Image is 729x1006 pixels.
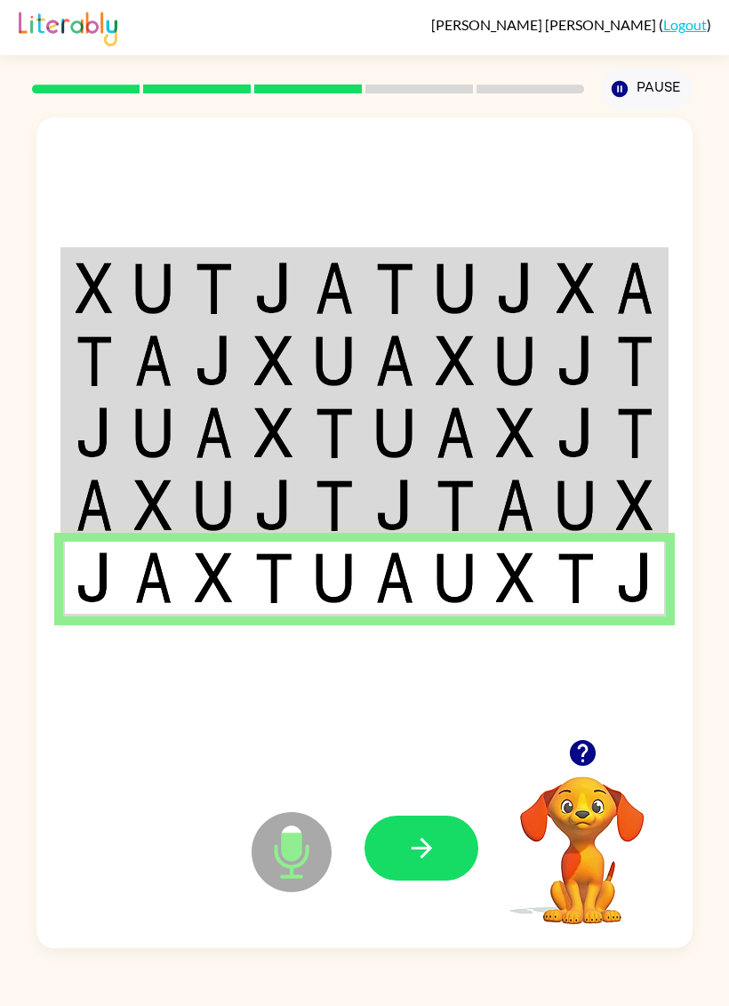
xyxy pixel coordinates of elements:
[76,552,113,603] img: j
[431,16,659,33] span: [PERSON_NAME] [PERSON_NAME]
[195,479,233,530] img: u
[496,552,534,603] img: x
[557,479,595,530] img: u
[375,552,413,603] img: a
[315,335,353,386] img: u
[436,552,474,603] img: u
[436,262,474,313] img: u
[254,407,292,458] img: x
[436,407,474,458] img: a
[254,262,292,313] img: j
[375,407,413,458] img: u
[663,16,707,33] a: Logout
[195,335,233,386] img: j
[557,335,595,386] img: j
[616,407,653,458] img: t
[557,407,595,458] img: j
[375,262,413,313] img: t
[436,335,474,386] img: x
[254,552,292,603] img: t
[134,262,172,313] img: u
[315,552,353,603] img: u
[557,552,595,603] img: t
[134,335,172,386] img: a
[557,262,595,313] img: x
[254,335,292,386] img: x
[19,7,117,46] img: Literably
[76,335,113,386] img: t
[601,68,693,109] button: Pause
[315,262,353,313] img: a
[375,335,413,386] img: a
[616,479,653,530] img: x
[496,335,534,386] img: u
[76,262,113,313] img: x
[254,479,292,530] img: j
[315,479,353,530] img: t
[375,479,413,530] img: j
[315,407,353,458] img: t
[496,479,534,530] img: a
[134,407,172,458] img: u
[195,407,233,458] img: a
[76,407,113,458] img: j
[431,16,711,33] div: ( )
[195,262,233,313] img: t
[134,479,172,530] img: x
[493,749,671,927] video: Your browser must support playing .mp4 files to use Literably. Please try using another browser.
[436,479,474,530] img: t
[616,262,653,313] img: a
[76,479,113,530] img: a
[134,552,172,603] img: a
[616,552,653,603] img: j
[496,407,534,458] img: x
[195,552,233,603] img: x
[616,335,653,386] img: t
[496,262,534,313] img: j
